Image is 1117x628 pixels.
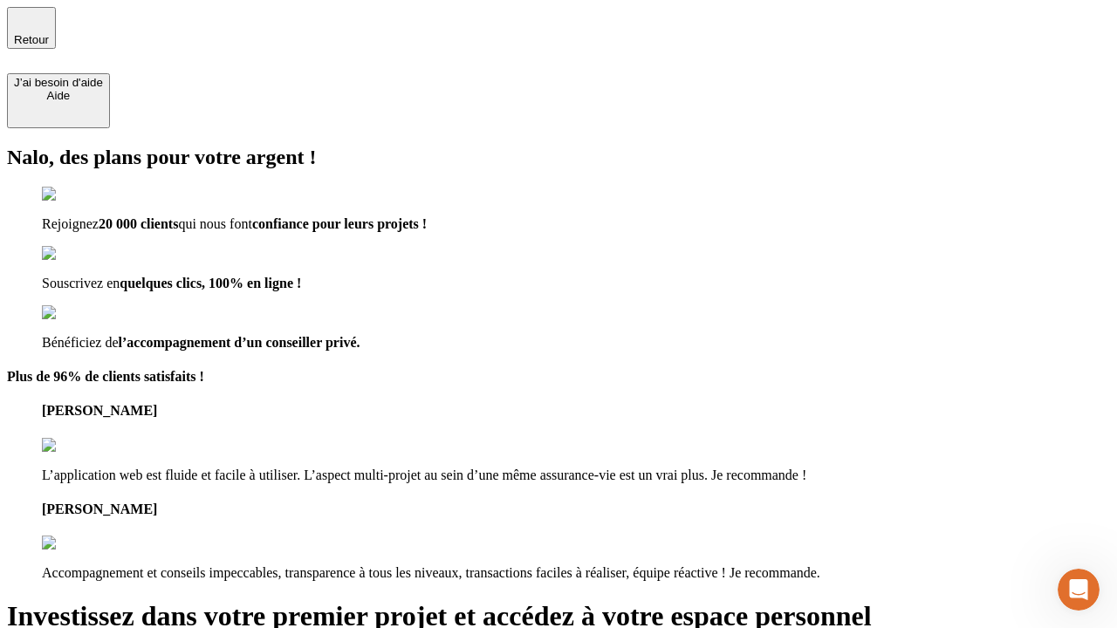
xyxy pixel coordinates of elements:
img: reviews stars [42,536,128,551]
span: l’accompagnement d’un conseiller privé. [119,335,360,350]
img: checkmark [42,246,117,262]
button: Retour [7,7,56,49]
h4: [PERSON_NAME] [42,502,1110,517]
iframe: Intercom live chat [1058,569,1100,611]
img: checkmark [42,305,117,321]
img: reviews stars [42,438,128,454]
p: Accompagnement et conseils impeccables, transparence à tous les niveaux, transactions faciles à r... [42,565,1110,581]
span: Rejoignez [42,216,99,231]
span: Souscrivez en [42,276,120,290]
h4: Plus de 96% de clients satisfaits ! [7,369,1110,385]
h2: Nalo, des plans pour votre argent ! [7,146,1110,169]
img: checkmark [42,187,117,202]
h4: [PERSON_NAME] [42,403,1110,419]
p: L’application web est fluide et facile à utiliser. L’aspect multi-projet au sein d’une même assur... [42,468,1110,483]
span: 20 000 clients [99,216,179,231]
span: qui nous font [178,216,251,231]
div: J’ai besoin d'aide [14,76,103,89]
span: Bénéficiez de [42,335,119,350]
span: Retour [14,33,49,46]
button: J’ai besoin d'aideAide [7,73,110,128]
span: confiance pour leurs projets ! [252,216,427,231]
span: quelques clics, 100% en ligne ! [120,276,301,290]
div: Aide [14,89,103,102]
